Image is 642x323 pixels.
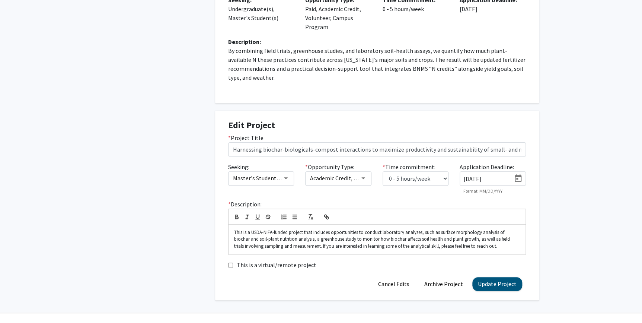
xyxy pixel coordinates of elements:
span: Academic Credit, Volunteer, Campus Program [310,174,426,182]
strong: Edit Project [228,119,275,131]
iframe: Chat [6,289,32,317]
label: Project Title [228,133,263,142]
button: Update Project [472,277,522,291]
div: Description: [228,37,526,46]
label: Opportunity Type: [305,162,354,171]
button: Archive Project [419,277,469,291]
mat-hint: Format: MM/DD/YYYY [463,189,502,194]
span: Master's Student(s) [233,174,283,182]
label: Description: [228,200,262,209]
button: Cancel Edits [373,277,415,291]
button: Open calendar [511,172,526,185]
p: This is a USDA-NIFA-funded project that includes opportunities to conduct laboratory analyses, su... [234,229,520,250]
label: Seeking: [228,162,249,171]
label: This is a virtual/remote project [237,260,316,269]
p: By combining field trials, greenhouse studies, and laboratory soil-health assays, we quantify how... [228,46,526,82]
label: Application Deadline: [460,162,514,171]
label: Time commitment: [383,162,435,171]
